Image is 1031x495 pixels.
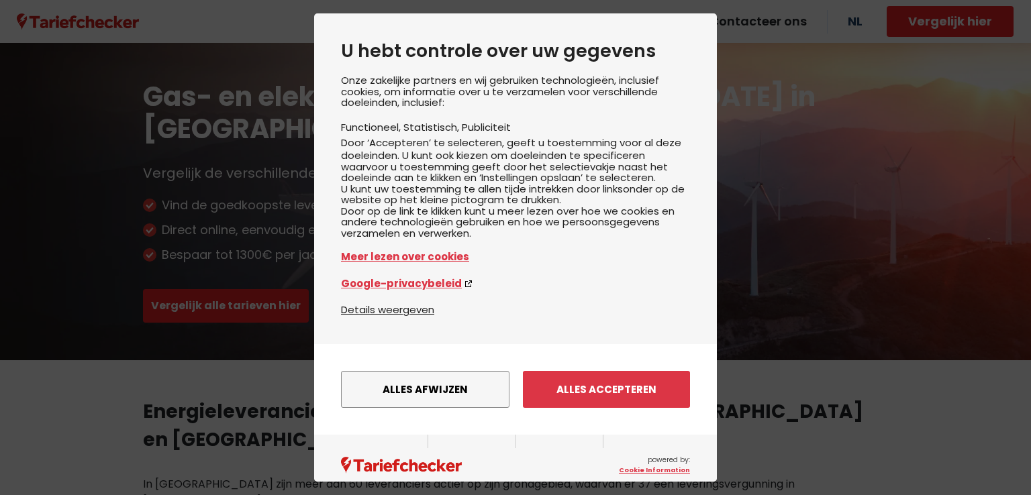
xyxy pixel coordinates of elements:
[341,120,403,134] li: Functioneel
[314,344,717,435] div: menu
[341,75,690,302] div: Onze zakelijke partners en wij gebruiken technologieën, inclusief cookies, om informatie over u t...
[341,249,690,264] a: Meer lezen over cookies
[341,371,509,408] button: Alles afwijzen
[341,302,434,317] button: Details weergeven
[341,276,690,291] a: Google-privacybeleid
[341,40,690,62] h2: U hebt controle over uw gegevens
[403,120,462,134] li: Statistisch
[462,120,511,134] li: Publiciteit
[523,371,690,408] button: Alles accepteren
